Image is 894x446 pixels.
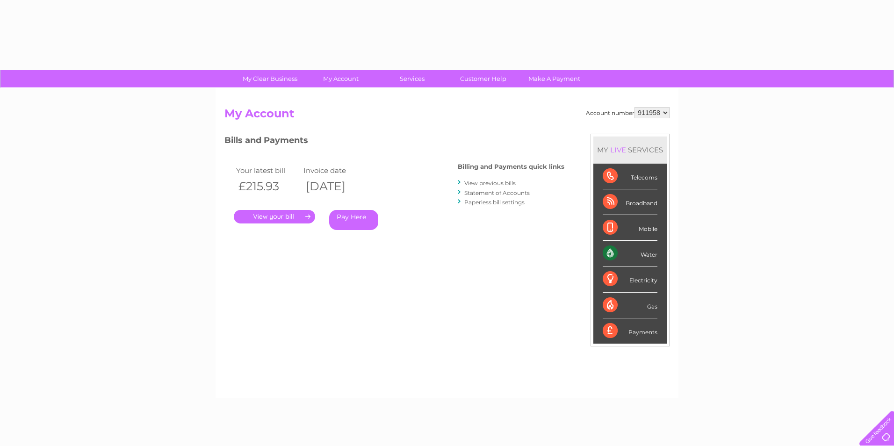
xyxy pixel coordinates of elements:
h3: Bills and Payments [224,134,564,150]
a: My Account [303,70,380,87]
h2: My Account [224,107,670,125]
a: View previous bills [464,180,516,187]
div: Telecoms [603,164,657,189]
th: [DATE] [301,177,368,196]
h4: Billing and Payments quick links [458,163,564,170]
a: Services [374,70,451,87]
a: . [234,210,315,223]
th: £215.93 [234,177,301,196]
div: Gas [603,293,657,318]
div: Mobile [603,215,657,241]
a: Pay Here [329,210,378,230]
td: Invoice date [301,164,368,177]
div: LIVE [608,145,628,154]
td: Your latest bill [234,164,301,177]
a: Paperless bill settings [464,199,525,206]
div: Payments [603,318,657,344]
div: Electricity [603,266,657,292]
a: Make A Payment [516,70,593,87]
div: Water [603,241,657,266]
a: Customer Help [445,70,522,87]
div: Account number [586,107,670,118]
a: My Clear Business [231,70,309,87]
div: MY SERVICES [593,137,667,163]
a: Statement of Accounts [464,189,530,196]
div: Broadband [603,189,657,215]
